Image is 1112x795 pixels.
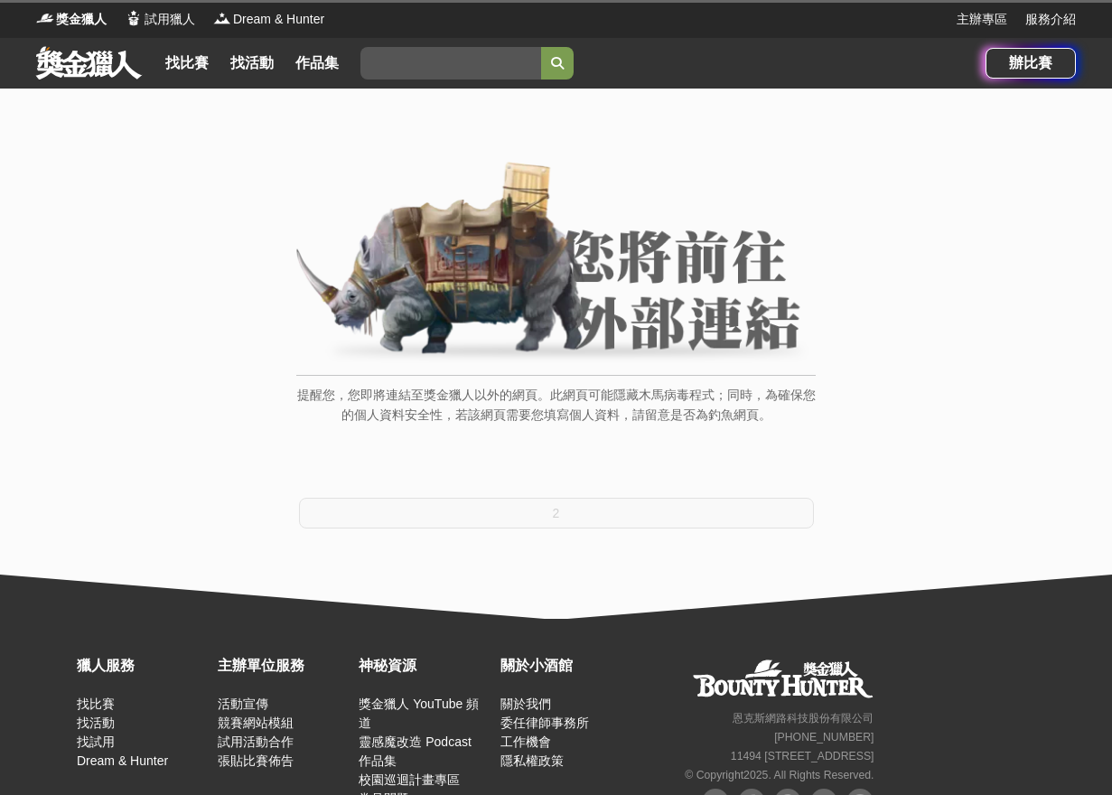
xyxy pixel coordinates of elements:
div: 關於小酒館 [500,655,632,677]
a: 張貼比賽佈告 [218,753,294,768]
a: 辦比賽 [986,48,1076,79]
button: 2 [299,498,814,528]
a: 校園巡迴計畫專區 [359,772,460,787]
a: 關於我們 [500,697,551,711]
small: [PHONE_NUMBER] [774,731,874,744]
img: Logo [36,9,54,27]
a: 找比賽 [77,697,115,711]
a: LogoDream & Hunter [213,10,324,29]
div: 神秘資源 [359,655,491,677]
a: 找比賽 [158,51,216,76]
small: 恩克斯網路科技股份有限公司 [733,712,874,725]
img: Logo [213,9,231,27]
a: 試用活動合作 [218,734,294,749]
a: Logo試用獵人 [125,10,195,29]
a: Dream & Hunter [77,753,168,768]
small: 11494 [STREET_ADDRESS] [731,750,874,762]
small: © Copyright 2025 . All Rights Reserved. [685,769,874,781]
a: 隱私權政策 [500,753,564,768]
a: 找活動 [77,715,115,730]
a: 作品集 [359,753,397,768]
a: 競賽網站模組 [218,715,294,730]
a: 靈感魔改造 Podcast [359,734,471,749]
span: 獎金獵人 [56,10,107,29]
a: 主辦專區 [957,10,1007,29]
a: Logo獎金獵人 [36,10,107,29]
a: 服務介紹 [1025,10,1076,29]
div: 主辦單位服務 [218,655,350,677]
a: 找試用 [77,734,115,749]
p: 提醒您，您即將連結至獎金獵人以外的網頁。此網頁可能隱藏木馬病毒程式；同時，為確保您的個人資料安全性，若該網頁需要您填寫個人資料，請留意是否為釣魚網頁。 [296,385,816,444]
span: 試用獵人 [145,10,195,29]
img: External Link Banner [296,162,816,366]
span: Dream & Hunter [233,10,324,29]
a: 找活動 [223,51,281,76]
a: 委任律師事務所 [500,715,589,730]
a: 獎金獵人 YouTube 頻道 [359,697,479,730]
div: 獵人服務 [77,655,209,677]
a: 工作機會 [500,734,551,749]
img: Logo [125,9,143,27]
a: 作品集 [288,51,346,76]
a: 活動宣傳 [218,697,268,711]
